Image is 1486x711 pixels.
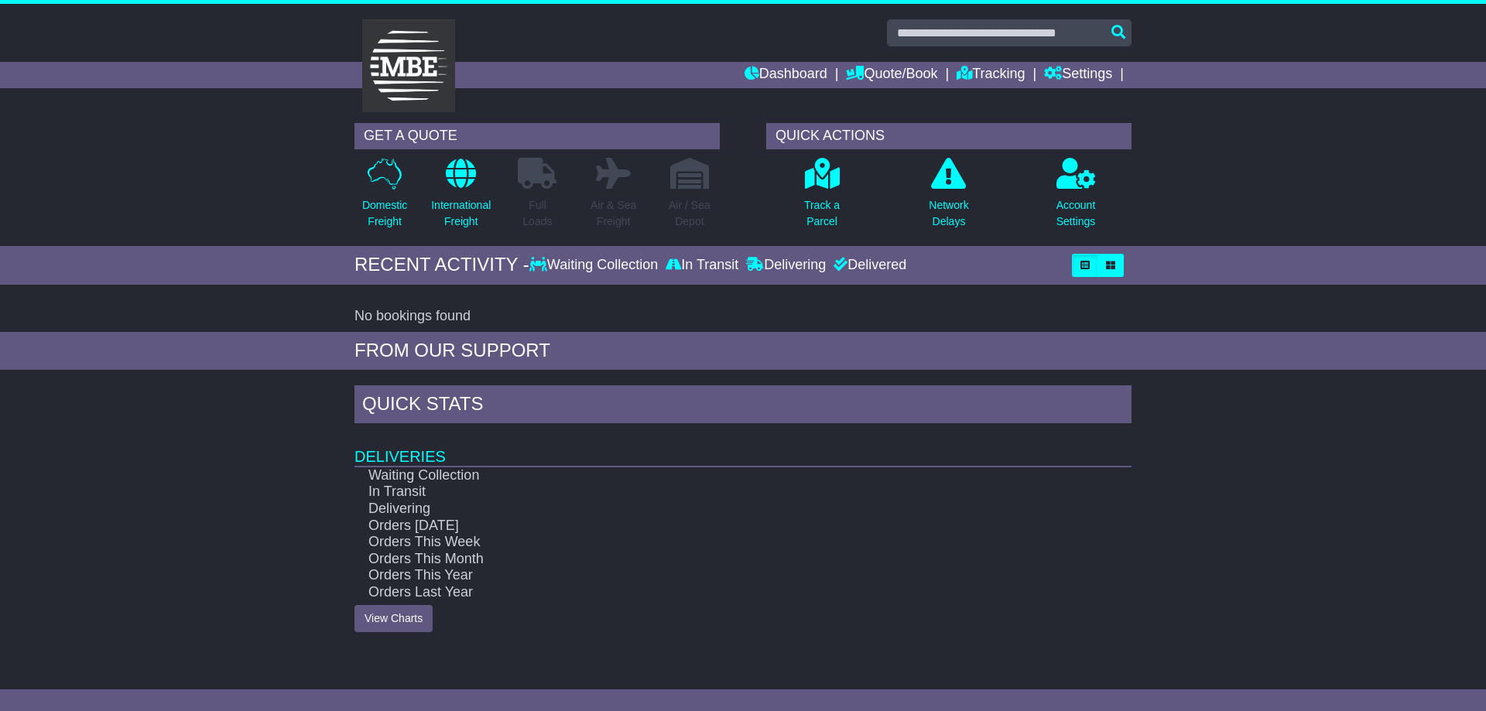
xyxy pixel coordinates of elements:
[431,197,491,230] p: International Freight
[803,157,841,238] a: Track aParcel
[354,254,529,276] div: RECENT ACTIVITY -
[354,518,1056,535] td: Orders [DATE]
[354,340,1132,362] div: FROM OUR SUPPORT
[354,534,1056,551] td: Orders This Week
[662,257,742,274] div: In Transit
[354,501,1056,518] td: Delivering
[957,62,1025,88] a: Tracking
[354,484,1056,501] td: In Transit
[804,197,840,230] p: Track a Parcel
[354,427,1132,467] td: Deliveries
[1056,197,1096,230] p: Account Settings
[1056,157,1097,238] a: AccountSettings
[669,197,710,230] p: Air / Sea Depot
[361,157,408,238] a: DomesticFreight
[354,385,1132,427] div: Quick Stats
[354,551,1056,568] td: Orders This Month
[430,157,491,238] a: InternationalFreight
[354,584,1056,601] td: Orders Last Year
[766,123,1132,149] div: QUICK ACTIONS
[745,62,827,88] a: Dashboard
[1044,62,1112,88] a: Settings
[354,605,433,632] a: View Charts
[929,197,968,230] p: Network Delays
[354,123,720,149] div: GET A QUOTE
[846,62,937,88] a: Quote/Book
[518,197,556,230] p: Full Loads
[591,197,636,230] p: Air & Sea Freight
[742,257,830,274] div: Delivering
[354,308,1132,325] div: No bookings found
[354,467,1056,484] td: Waiting Collection
[830,257,906,274] div: Delivered
[362,197,407,230] p: Domestic Freight
[354,567,1056,584] td: Orders This Year
[529,257,662,274] div: Waiting Collection
[928,157,969,238] a: NetworkDelays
